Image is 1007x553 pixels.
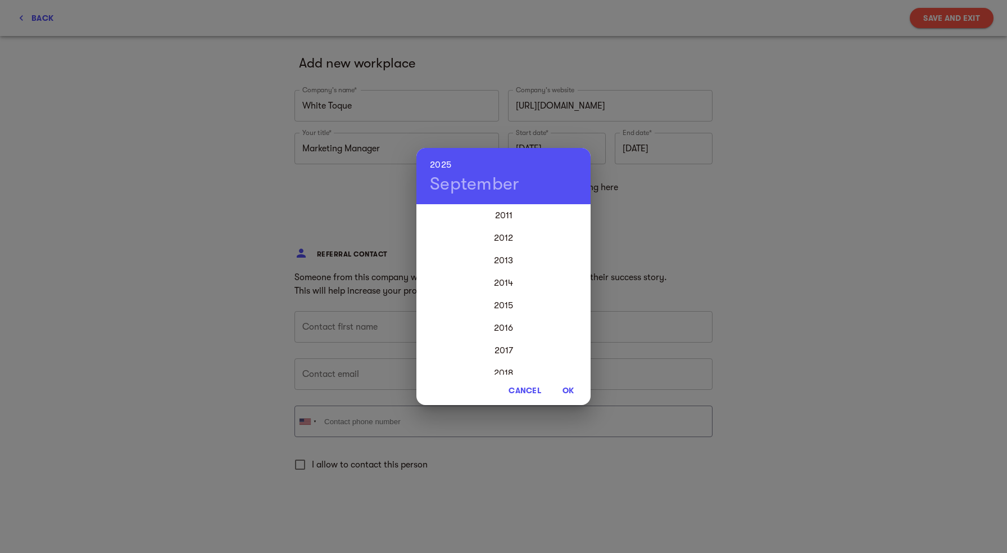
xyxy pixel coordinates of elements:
span: OK [555,384,582,397]
button: 2025 [430,157,451,173]
div: 2014 [416,272,591,294]
div: 2017 [416,339,591,362]
iframe: Chat Widget [951,499,1007,553]
button: September [430,173,520,195]
span: Cancel [509,384,541,397]
div: 2013 [416,249,591,272]
div: 2018 [416,362,591,384]
div: 2012 [416,227,591,249]
div: 2015 [416,294,591,317]
div: 2016 [416,317,591,339]
button: Cancel [504,380,546,401]
button: OK [550,380,586,401]
div: 2011 [416,204,591,227]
